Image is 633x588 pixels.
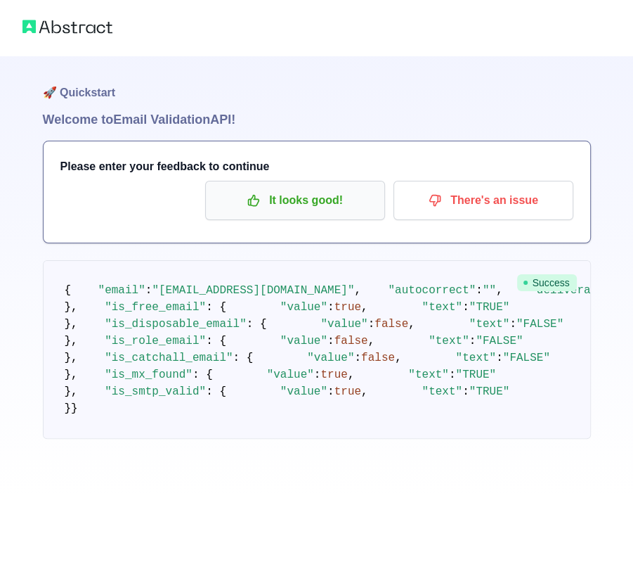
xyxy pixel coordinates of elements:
span: : [354,352,361,364]
img: Abstract logo [22,17,112,37]
h3: Please enter your feedback to continue [60,158,573,175]
span: "is_free_email" [105,301,206,314]
span: : [449,369,456,381]
span: "FALSE" [476,335,523,347]
span: "value" [280,301,327,314]
span: "value" [307,352,354,364]
span: : [314,369,321,381]
span: : { [247,318,267,331]
span: , [408,318,415,331]
span: false [361,352,395,364]
span: "FALSE" [503,352,550,364]
span: "email" [98,284,145,297]
span: "value" [320,318,367,331]
span: , [348,369,355,381]
span: : { [206,335,226,347]
button: It looks good! [205,181,385,220]
span: "text" [422,385,462,398]
span: : [327,385,334,398]
button: There's an issue [393,181,573,220]
span: : [476,284,483,297]
span: "is_catchall_email" [105,352,233,364]
span: "autocorrect" [388,284,476,297]
span: , [496,284,503,297]
span: "text" [422,301,462,314]
span: "value" [280,335,327,347]
span: "value" [267,369,314,381]
span: : [327,335,334,347]
span: : { [206,385,226,398]
span: , [354,284,361,297]
span: "text" [408,369,449,381]
span: true [320,369,347,381]
span: "is_role_email" [105,335,206,347]
span: : { [206,301,226,314]
span: "is_mx_found" [105,369,192,381]
span: false [374,318,408,331]
span: "value" [280,385,327,398]
span: "FALSE" [516,318,563,331]
span: "TRUE" [469,301,510,314]
span: , [361,385,368,398]
span: { [65,284,72,297]
span: , [368,335,375,347]
p: It looks good! [216,188,374,212]
p: There's an issue [404,188,563,212]
span: true [334,385,361,398]
span: : [368,318,375,331]
span: "text" [429,335,469,347]
span: : [469,335,476,347]
span: "TRUE" [469,385,510,398]
h1: Welcome to Email Validation API! [43,110,591,129]
span: "is_disposable_email" [105,318,247,331]
span: : [496,352,503,364]
span: : [145,284,152,297]
span: : { [192,369,213,381]
span: "text" [469,318,510,331]
span: false [334,335,368,347]
span: "text" [455,352,496,364]
span: : [509,318,516,331]
span: "TRUE" [455,369,496,381]
span: "[EMAIL_ADDRESS][DOMAIN_NAME]" [152,284,354,297]
span: : [462,385,469,398]
span: "" [483,284,496,297]
span: "is_smtp_valid" [105,385,206,398]
span: : [462,301,469,314]
h1: 🚀 Quickstart [43,56,591,110]
span: , [361,301,368,314]
span: true [334,301,361,314]
span: , [395,352,402,364]
span: : { [233,352,254,364]
span: Success [517,274,577,291]
span: : [327,301,334,314]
